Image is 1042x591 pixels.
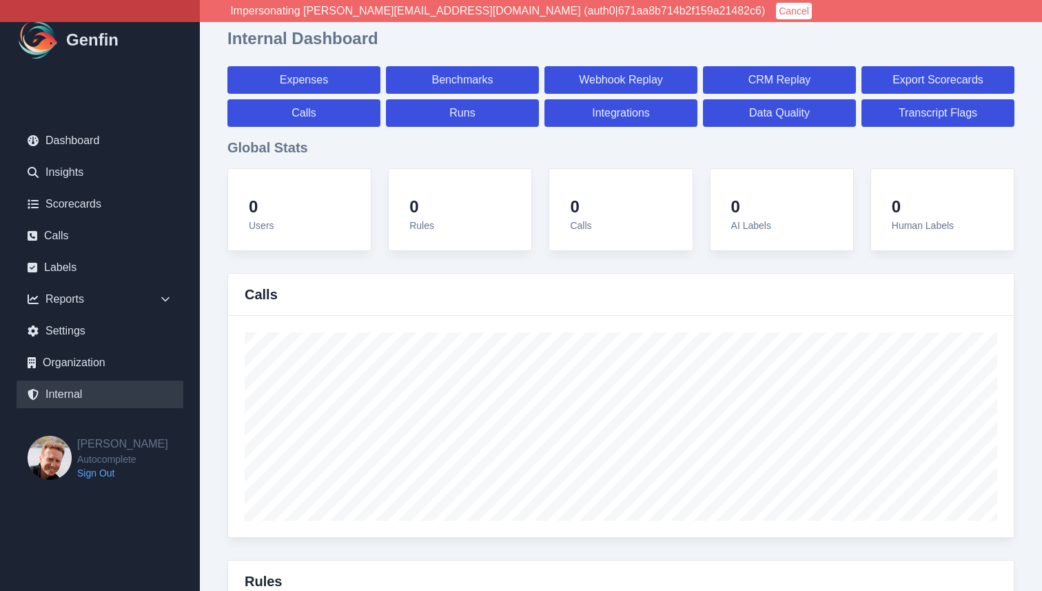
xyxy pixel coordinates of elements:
span: Human Labels [892,220,954,231]
a: Integrations [544,99,697,127]
div: Reports [17,286,183,313]
h3: Calls [245,285,278,304]
img: Brian Dunagan [28,436,72,480]
button: Cancel [776,3,812,19]
a: Calls [17,222,183,250]
h4: 0 [249,197,274,217]
a: Calls [227,99,380,127]
h2: [PERSON_NAME] [77,436,168,452]
h4: 0 [409,197,434,217]
a: Expenses [227,66,380,94]
a: Runs [386,99,539,127]
a: Export Scorecards [861,66,1014,94]
h1: Internal Dashboard [227,28,378,50]
h4: 0 [731,197,771,217]
img: Logo [17,18,61,62]
a: Labels [17,254,183,281]
span: Users [249,220,274,231]
a: CRM Replay [703,66,856,94]
a: Internal [17,381,183,408]
a: Benchmarks [386,66,539,94]
a: Webhook Replay [544,66,697,94]
a: Transcript Flags [861,99,1014,127]
h4: 0 [892,197,954,217]
h3: Rules [245,572,282,591]
a: Data Quality [703,99,856,127]
span: AI Labels [731,220,771,231]
a: Insights [17,159,183,186]
span: Calls [570,220,591,231]
h1: Genfin [66,29,119,51]
a: Organization [17,349,183,377]
span: Autocomplete [77,452,168,466]
h4: 0 [570,197,591,217]
a: Sign Out [77,466,168,480]
span: Rules [409,220,434,231]
a: Dashboard [17,127,183,154]
h3: Global Stats [227,138,1014,157]
a: Settings [17,317,183,345]
a: Scorecards [17,190,183,218]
